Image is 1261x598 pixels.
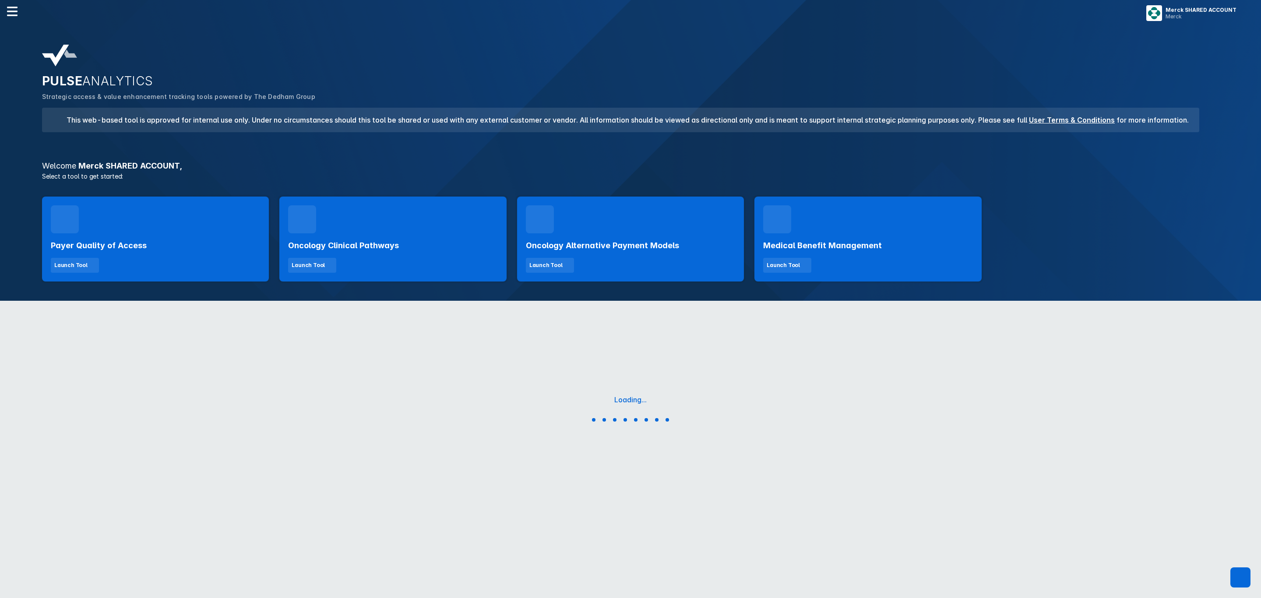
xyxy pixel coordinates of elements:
[61,115,1189,125] h3: This web-based tool is approved for internal use only. Under no circumstances should this tool be...
[51,240,147,251] h2: Payer Quality of Access
[529,261,563,269] div: Launch Tool
[763,258,811,273] button: Launch Tool
[37,172,1224,181] p: Select a tool to get started:
[42,74,1219,88] h2: PULSE
[37,162,1224,170] h3: Merck SHARED ACCOUNT ,
[1166,13,1236,20] div: Merck
[288,240,399,251] h2: Oncology Clinical Pathways
[42,197,269,281] a: Payer Quality of AccessLaunch Tool
[1029,116,1115,124] a: User Terms & Conditions
[526,240,679,251] h2: Oncology Alternative Payment Models
[767,261,800,269] div: Launch Tool
[526,258,574,273] button: Launch Tool
[292,261,325,269] div: Launch Tool
[614,395,647,404] div: Loading...
[1148,7,1160,19] img: menu button
[1166,7,1236,13] div: Merck SHARED ACCOUNT
[279,197,506,281] a: Oncology Clinical PathwaysLaunch Tool
[763,240,882,251] h2: Medical Benefit Management
[82,74,153,88] span: ANALYTICS
[288,258,336,273] button: Launch Tool
[54,261,88,269] div: Launch Tool
[7,6,18,17] img: menu--horizontal.svg
[1230,567,1250,587] div: Contact Support
[754,197,981,281] a: Medical Benefit ManagementLaunch Tool
[42,92,1219,102] p: Strategic access & value enhancement tracking tools powered by The Dedham Group
[51,258,99,273] button: Launch Tool
[517,197,744,281] a: Oncology Alternative Payment ModelsLaunch Tool
[42,161,76,170] span: Welcome
[42,45,77,67] img: pulse-analytics-logo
